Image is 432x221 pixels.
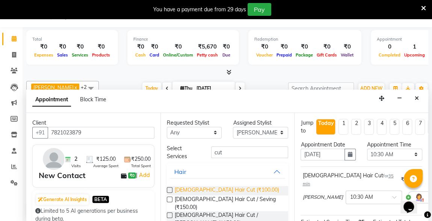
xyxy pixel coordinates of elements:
small: for [302,173,393,186]
div: Hair [174,167,186,176]
li: 2 [351,119,361,135]
div: Today [318,119,334,127]
div: ₹0 [32,43,55,51]
span: Gift Cards [315,52,339,58]
span: Due [221,52,232,58]
div: ₹0 [133,43,148,51]
span: ₹125.00 [96,155,116,163]
span: BETA [92,196,109,203]
img: avatar [43,148,65,170]
div: 0 [377,43,402,51]
span: [DEMOGRAPHIC_DATA] Hair Cut (₹100.00) [175,186,279,195]
li: 6 [402,119,412,135]
div: Appointment Time [367,141,422,149]
div: Client [32,119,154,127]
input: 2025-09-04 [194,83,232,94]
span: Upcoming [402,52,427,58]
input: yyyy-mm-dd [301,149,345,160]
div: ₹0 [148,43,161,51]
span: Voucher [254,52,275,58]
a: x [74,84,77,90]
li: 3 [364,119,374,135]
button: Pay [248,3,271,16]
span: [DEMOGRAPHIC_DATA] Hair Cut / Seving (₹150.00) [175,195,282,211]
input: Search Appointment [288,82,354,94]
div: Requested Stylist [167,119,222,127]
span: Today [142,82,161,94]
span: Wallet [339,52,355,58]
span: | [136,171,151,180]
span: Services [70,52,90,58]
li: 1 [338,119,348,135]
span: [PERSON_NAME] [33,84,74,90]
button: Close [411,93,422,104]
span: Products [90,52,112,58]
div: ₹0 [294,43,315,51]
li: 4 [377,119,387,135]
div: ₹0 [220,43,233,51]
li: 5 [390,119,399,135]
div: Select Services [161,145,205,160]
div: Total [32,36,112,43]
span: Block Time [80,96,106,103]
span: +2 [81,84,92,90]
span: Package [294,52,315,58]
div: ₹0 [275,43,294,51]
div: ₹0 [315,43,339,51]
span: Online/Custom [161,52,195,58]
div: ₹0 [161,43,195,51]
div: ₹0 [55,43,70,51]
span: [PERSON_NAME] [302,194,343,201]
span: 2 [74,155,77,163]
span: Card [148,52,161,58]
div: ₹0 [339,43,355,51]
div: Appointment Date [301,141,356,149]
div: Redemption [254,36,355,43]
div: ₹0 [90,43,112,51]
div: Finance [133,36,233,43]
span: 35 min [302,173,393,186]
div: ₹0 [70,43,90,51]
div: ₹5,670 [195,43,220,51]
span: ADD NEW [360,85,382,91]
button: Generate AI Insights [36,194,89,205]
input: Search by service name [211,146,289,158]
span: Thu [178,85,194,91]
div: 1 [402,43,427,51]
button: ADD NEW [358,83,384,94]
a: Add [137,171,151,180]
span: ₹250.00 [131,155,151,163]
span: Total Spent [131,163,151,169]
span: Completed [377,52,402,58]
span: ₹0 [128,172,136,178]
span: Average Spent [93,163,119,169]
span: Petty cash [195,52,220,58]
div: New Contact [39,170,86,181]
div: You have a payment due from 29 days [153,6,246,14]
div: Assigned Stylist [233,119,288,127]
div: [DEMOGRAPHIC_DATA] Hair Cut [302,172,398,187]
button: +91 [32,127,48,139]
button: Hair [170,165,285,178]
span: Visits [71,163,81,169]
iframe: chat widget [400,191,424,213]
span: Cash [133,52,148,58]
li: 7 [415,119,425,135]
span: Prepaid [275,52,294,58]
input: Search by Name/Mobile/Email/Code [48,127,154,139]
div: Jump to [301,119,313,135]
span: Appointment [32,93,71,107]
span: Sales [55,52,70,58]
span: Expenses [32,52,55,58]
div: ₹0 [254,43,275,51]
div: ₹100.00 [401,175,420,183]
